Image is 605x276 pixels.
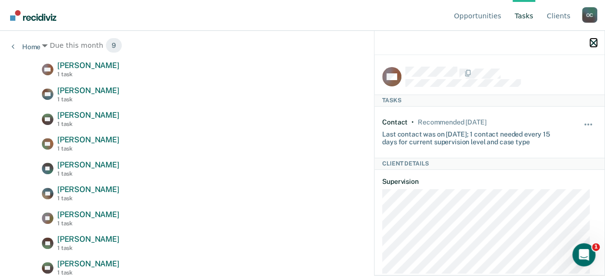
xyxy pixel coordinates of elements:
[57,235,119,244] span: [PERSON_NAME]
[592,243,600,251] span: 1
[57,269,119,276] div: 1 task
[10,10,56,21] img: Recidiviz
[12,42,40,51] a: Home
[582,7,597,23] button: Profile dropdown button
[57,145,119,152] div: 1 task
[57,61,119,70] span: [PERSON_NAME]
[382,178,597,186] dt: Supervision
[374,95,605,106] div: Tasks
[382,118,408,126] div: Contact
[374,158,605,169] div: Client Details
[582,7,597,23] div: O C
[57,96,119,103] div: 1 task
[42,38,563,53] div: Due this month
[412,118,414,126] div: •
[57,71,119,78] div: 1 task
[57,170,119,177] div: 1 task
[57,220,119,227] div: 1 task
[57,210,119,219] span: [PERSON_NAME]
[57,135,119,144] span: [PERSON_NAME]
[418,118,486,126] div: Recommended in 7 days
[382,126,561,147] div: Last contact was on [DATE]; 1 contact needed every 15 days for current supervision level and case...
[57,110,119,120] span: [PERSON_NAME]
[57,259,119,268] span: [PERSON_NAME]
[57,185,119,194] span: [PERSON_NAME]
[57,195,119,202] div: 1 task
[57,86,119,95] span: [PERSON_NAME]
[57,245,119,251] div: 1 task
[572,243,595,266] iframe: Intercom live chat
[57,121,119,127] div: 1 task
[105,38,122,53] span: 9
[57,160,119,169] span: [PERSON_NAME]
